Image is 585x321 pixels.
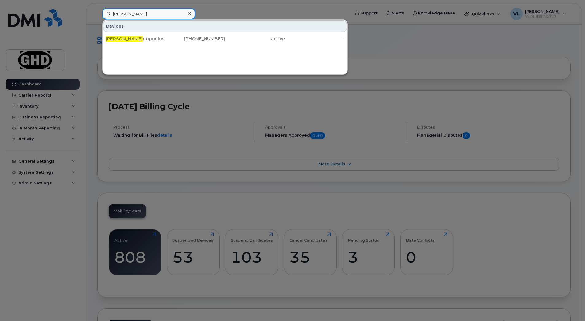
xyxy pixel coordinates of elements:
[103,33,347,44] a: [PERSON_NAME]nopoulos[PHONE_NUMBER]active-
[106,36,143,42] span: [PERSON_NAME]
[285,36,345,42] div: -
[225,36,285,42] div: active
[103,20,347,32] div: Devices
[106,36,165,42] div: nopoulos
[165,36,225,42] div: [PHONE_NUMBER]
[558,294,580,316] iframe: Messenger Launcher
